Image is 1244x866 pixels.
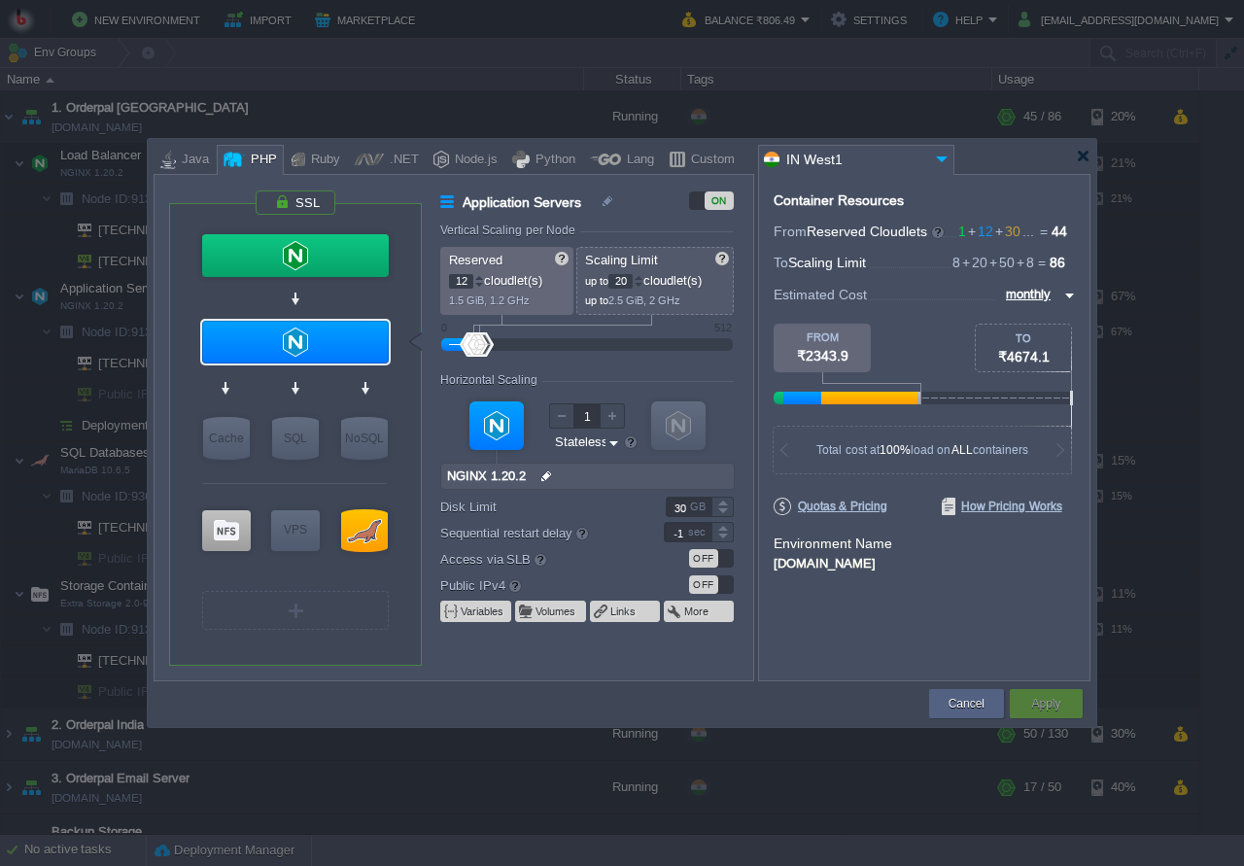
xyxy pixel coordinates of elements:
[774,255,788,270] span: To
[202,234,389,277] div: Load Balancer
[341,417,388,460] div: NoSQL Databases
[1036,224,1052,239] span: =
[203,417,250,460] div: Cache
[440,574,638,596] label: Public IPv4
[585,268,727,289] p: cloudlet(s)
[440,373,542,387] div: Horizontal Scaling
[942,498,1062,515] span: How Pricing Works
[441,322,447,333] div: 0
[774,284,867,305] span: Estimated Cost
[440,224,580,237] div: Vertical Scaling per Node
[449,253,502,267] span: Reserved
[774,224,807,239] span: From
[705,191,734,210] div: ON
[341,509,388,552] div: SQL Databases 2
[797,348,848,364] span: ₹2343.9
[714,322,732,333] div: 512
[461,604,505,619] button: Variables
[774,193,904,208] div: Container Resources
[1034,255,1050,270] span: =
[271,510,320,551] div: Elastic VPS
[788,255,866,270] span: Scaling Limit
[688,523,709,541] div: sec
[987,255,999,270] span: +
[958,224,966,239] span: 1
[440,522,638,543] label: Sequential restart delay
[610,604,638,619] button: Links
[271,510,320,549] div: VPS
[960,255,972,270] span: +
[202,510,251,551] div: Storage Containers
[449,294,530,306] span: 1.5 GiB, 1.2 GHz
[685,146,735,175] div: Custom
[774,536,892,551] label: Environment Name
[530,146,575,175] div: Python
[585,294,608,306] span: up to
[202,321,389,364] div: Application Servers
[689,549,718,568] div: OFF
[176,146,209,175] div: Java
[1031,694,1060,713] button: Apply
[305,146,340,175] div: Ruby
[976,332,1071,344] div: TO
[440,497,638,517] label: Disk Limit
[449,146,498,175] div: Node.js
[1052,224,1067,239] span: 44
[1020,224,1036,239] span: ...
[807,224,946,239] span: Reserved Cloudlets
[993,224,1020,239] span: 30
[966,224,993,239] span: 12
[621,146,654,175] div: Lang
[774,498,887,515] span: Quotas & Pricing
[536,604,577,619] button: Volumes
[689,575,718,594] div: OFF
[966,224,978,239] span: +
[952,255,960,270] span: 8
[774,553,1075,571] div: [DOMAIN_NAME]
[684,604,710,619] button: More
[202,591,389,630] div: Create New Layer
[384,146,419,175] div: .NET
[272,417,319,460] div: SQL
[949,694,985,713] button: Cancel
[993,224,1005,239] span: +
[1015,255,1034,270] span: 8
[272,417,319,460] div: SQL Databases
[1050,255,1065,270] span: 86
[987,255,1015,270] span: 50
[774,331,871,343] div: FROM
[341,417,388,460] div: NoSQL
[1015,255,1026,270] span: +
[449,268,567,289] p: cloudlet(s)
[585,275,608,287] span: up to
[440,548,638,570] label: Access via SLB
[585,253,658,267] span: Scaling Limit
[998,349,1050,364] span: ₹4674.1
[608,294,680,306] span: 2.5 GiB, 2 GHz
[245,146,277,175] div: PHP
[960,255,987,270] span: 20
[690,498,709,516] div: GB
